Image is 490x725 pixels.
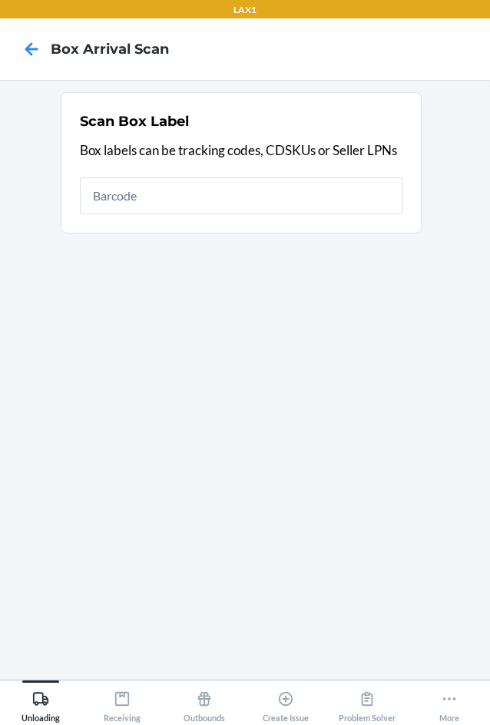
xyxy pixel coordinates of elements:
button: Outbounds [164,680,245,723]
div: Outbounds [184,684,225,723]
div: Problem Solver [339,684,396,723]
button: Problem Solver [326,680,408,723]
p: LAX1 [233,3,257,17]
button: More [409,680,490,723]
p: Box labels can be tracking codes, CDSKUs or Seller LPNs [80,141,402,161]
button: Create Issue [245,680,326,723]
h4: Box Arrival Scan [51,39,169,59]
div: More [439,684,459,723]
div: Receiving [104,684,141,723]
div: Create Issue [263,684,309,723]
h2: Scan Box Label [80,111,189,131]
input: Barcode [80,177,402,214]
div: Unloading [22,684,60,723]
button: Receiving [81,680,163,723]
